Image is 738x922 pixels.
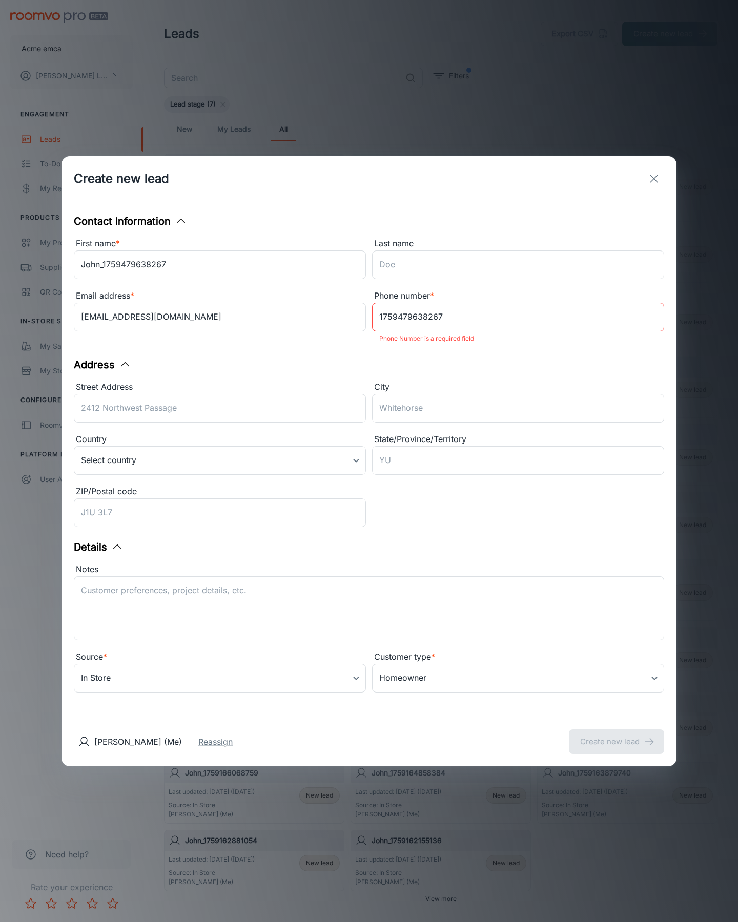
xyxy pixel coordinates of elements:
p: [PERSON_NAME] (Me) [94,736,182,748]
div: Homeowner [372,664,664,693]
div: Email address [74,289,366,303]
input: 2412 Northwest Passage [74,394,366,423]
div: City [372,381,664,394]
input: Whitehorse [372,394,664,423]
div: Street Address [74,381,366,394]
div: Last name [372,237,664,250]
input: YU [372,446,664,475]
div: Source [74,651,366,664]
div: Notes [74,563,664,576]
button: Contact Information [74,214,187,229]
div: First name [74,237,366,250]
input: J1U 3L7 [74,498,366,527]
button: Reassign [198,736,233,748]
input: Doe [372,250,664,279]
p: Phone Number is a required field [379,332,657,345]
button: Address [74,357,131,372]
button: exit [644,169,664,189]
input: myname@example.com [74,303,366,331]
input: +1 439-123-4567 [372,303,664,331]
div: ZIP/Postal code [74,485,366,498]
h1: Create new lead [74,170,169,188]
div: Country [74,433,366,446]
div: Select country [74,446,366,475]
div: Customer type [372,651,664,664]
div: State/Province/Territory [372,433,664,446]
div: In Store [74,664,366,693]
input: John [74,250,366,279]
div: Phone number [372,289,664,303]
button: Details [74,539,124,555]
